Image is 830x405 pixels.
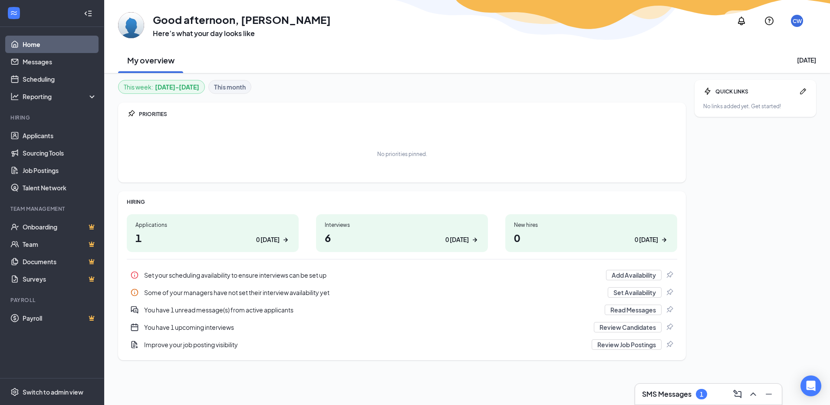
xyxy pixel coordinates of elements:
[715,88,795,95] div: QUICK LINKS
[127,266,677,284] div: Set your scheduling availability to ensure interviews can be set up
[144,305,599,314] div: You have 1 unread message(s) from active applicants
[606,270,662,280] button: Add Availability
[592,339,662,350] button: Review Job Postings
[594,322,662,332] button: Review Candidates
[665,323,674,332] svg: Pin
[127,266,677,284] a: InfoSet your scheduling availability to ensure interviews can be set upAdd AvailabilityPin
[665,305,674,314] svg: Pin
[764,389,774,399] svg: Minimize
[10,205,95,212] div: Team Management
[23,218,97,236] a: OnboardingCrown
[130,323,139,332] svg: CalendarNew
[23,388,83,396] div: Switch to admin view
[799,87,807,96] svg: Pen
[703,87,712,96] svg: Bolt
[316,214,488,252] a: Interviews60 [DATE]ArrowRight
[745,387,759,401] button: ChevronUp
[736,16,747,26] svg: Notifications
[130,288,139,297] svg: Info
[23,270,97,288] a: SurveysCrown
[127,198,677,206] div: HIRING
[514,230,669,245] h1: 0
[23,70,97,88] a: Scheduling
[130,340,139,349] svg: DocumentAdd
[748,389,758,399] svg: ChevronUp
[127,336,677,353] a: DocumentAddImprove your job posting visibilityReview Job PostingsPin
[642,389,692,399] h3: SMS Messages
[514,221,669,229] div: New hires
[10,92,19,101] svg: Analysis
[730,387,744,401] button: ComposeMessage
[127,336,677,353] div: Improve your job posting visibility
[127,55,175,66] h2: My overview
[800,375,821,396] div: Open Intercom Messenger
[505,214,677,252] a: New hires00 [DATE]ArrowRight
[703,103,807,110] div: No links added yet. Get started!
[144,288,603,297] div: Some of your managers have not set their interview availability yet
[10,296,95,304] div: Payroll
[118,12,144,38] img: Charizma Walker
[325,221,479,229] div: Interviews
[130,271,139,279] svg: Info
[124,82,199,92] div: This week :
[325,230,479,245] h1: 6
[256,235,280,244] div: 0 [DATE]
[23,162,97,179] a: Job Postings
[281,236,290,244] svg: ArrowRight
[445,235,469,244] div: 0 [DATE]
[23,144,97,162] a: Sourcing Tools
[127,284,677,301] a: InfoSome of your managers have not set their interview availability yetSet AvailabilityPin
[23,236,97,253] a: TeamCrown
[605,305,662,315] button: Read Messages
[153,29,331,38] h3: Here’s what your day looks like
[793,17,802,25] div: CW
[214,82,246,92] b: This month
[23,127,97,144] a: Applicants
[665,340,674,349] svg: Pin
[660,236,669,244] svg: ArrowRight
[23,36,97,53] a: Home
[665,271,674,279] svg: Pin
[764,16,774,26] svg: QuestionInfo
[127,214,299,252] a: Applications10 [DATE]ArrowRight
[127,284,677,301] div: Some of your managers have not set their interview availability yet
[155,82,199,92] b: [DATE] - [DATE]
[23,253,97,270] a: DocumentsCrown
[23,179,97,196] a: Talent Network
[23,92,97,101] div: Reporting
[377,150,427,158] div: No priorities pinned.
[127,301,677,319] a: DoubleChatActiveYou have 1 unread message(s) from active applicantsRead MessagesPin
[144,271,601,279] div: Set your scheduling availability to ensure interviews can be set up
[608,287,662,298] button: Set Availability
[127,110,135,118] svg: Pin
[135,221,290,229] div: Applications
[127,319,677,336] a: CalendarNewYou have 1 upcoming interviewsReview CandidatesPin
[635,235,658,244] div: 0 [DATE]
[84,9,92,18] svg: Collapse
[144,323,589,332] div: You have 1 upcoming interviews
[127,301,677,319] div: You have 1 unread message(s) from active applicants
[135,230,290,245] h1: 1
[144,340,586,349] div: Improve your job posting visibility
[10,9,18,17] svg: WorkstreamLogo
[127,319,677,336] div: You have 1 upcoming interviews
[471,236,479,244] svg: ArrowRight
[797,56,816,64] div: [DATE]
[10,388,19,396] svg: Settings
[139,110,677,118] div: PRIORITIES
[665,288,674,297] svg: Pin
[23,309,97,327] a: PayrollCrown
[732,389,743,399] svg: ComposeMessage
[10,114,95,121] div: Hiring
[23,53,97,70] a: Messages
[130,305,139,314] svg: DoubleChatActive
[761,387,775,401] button: Minimize
[153,12,331,27] h1: Good afternoon, [PERSON_NAME]
[700,391,703,398] div: 1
